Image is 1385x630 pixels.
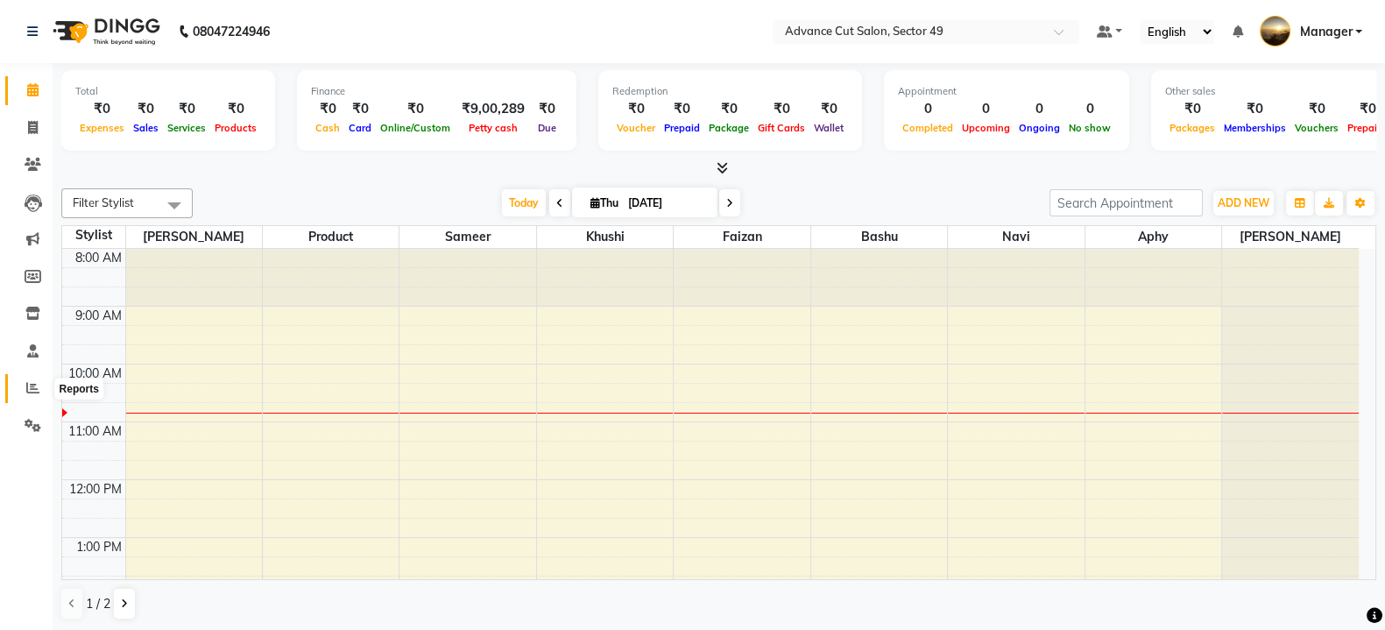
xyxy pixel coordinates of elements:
div: ₹0 [612,99,660,119]
div: ₹0 [1165,99,1219,119]
div: Reports [55,379,103,400]
span: Navi [948,226,1084,248]
span: Cash [311,122,344,134]
span: Manager [1299,23,1352,41]
b: 08047224946 [193,7,270,56]
span: Online/Custom [376,122,455,134]
span: Services [163,122,210,134]
div: 11:00 AM [65,422,125,441]
span: Expenses [75,122,129,134]
div: ₹0 [75,99,129,119]
img: logo [45,7,165,56]
div: 0 [1064,99,1115,119]
span: Card [344,122,376,134]
div: ₹0 [753,99,809,119]
input: Search Appointment [1049,189,1203,216]
div: Appointment [898,84,1115,99]
span: ADD NEW [1218,196,1269,209]
div: Total [75,84,261,99]
div: Stylist [62,226,125,244]
span: Today [502,189,546,216]
span: No show [1064,122,1115,134]
div: ₹0 [376,99,455,119]
span: Thu [586,196,623,209]
div: 8:00 AM [72,249,125,267]
span: Upcoming [957,122,1014,134]
div: ₹0 [532,99,562,119]
span: khushi [537,226,673,248]
div: ₹0 [660,99,704,119]
span: faizan [674,226,809,248]
div: Finance [311,84,562,99]
div: ₹9,00,289 [455,99,532,119]
span: Memberships [1219,122,1290,134]
span: Completed [898,122,957,134]
div: ₹0 [704,99,753,119]
span: bashu [811,226,947,248]
div: 9:00 AM [72,307,125,325]
span: [PERSON_NAME] [126,226,262,248]
button: ADD NEW [1213,191,1274,216]
span: Package [704,122,753,134]
input: 2025-09-04 [623,190,710,216]
span: Petty cash [464,122,522,134]
div: ₹0 [163,99,210,119]
span: Gift Cards [753,122,809,134]
div: ₹0 [210,99,261,119]
span: Wallet [809,122,848,134]
span: Products [210,122,261,134]
span: Filter Stylist [73,195,134,209]
div: Redemption [612,84,848,99]
span: [PERSON_NAME] [1222,226,1359,248]
span: product [263,226,399,248]
span: Due [534,122,561,134]
div: ₹0 [1219,99,1290,119]
div: ₹0 [1290,99,1343,119]
span: 1 / 2 [86,595,110,613]
div: 10:00 AM [65,365,125,383]
span: aphy [1085,226,1221,248]
span: Packages [1165,122,1219,134]
div: 12:00 PM [66,480,125,499]
div: ₹0 [344,99,376,119]
div: ₹0 [129,99,163,119]
span: Sales [129,122,163,134]
div: 0 [957,99,1014,119]
div: 0 [1014,99,1064,119]
span: Voucher [612,122,660,134]
div: ₹0 [809,99,848,119]
div: 1:00 PM [73,538,125,556]
div: 0 [898,99,957,119]
div: ₹0 [311,99,344,119]
span: sameer [399,226,535,248]
span: Ongoing [1014,122,1064,134]
span: Vouchers [1290,122,1343,134]
span: Prepaid [660,122,704,134]
img: Manager [1260,16,1290,46]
